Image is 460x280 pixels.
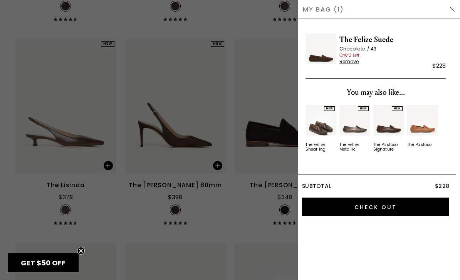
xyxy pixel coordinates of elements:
[407,143,431,147] div: The Pastoso
[8,253,79,272] div: GET $50 OFFClose teaser
[77,247,85,255] button: Close teaser
[392,106,403,111] div: NEW
[435,182,449,190] span: $228
[373,105,404,152] div: 3 / 4
[302,182,331,190] span: Subtotal
[324,106,335,111] div: NEW
[21,258,65,268] span: GET $50 OFF
[302,198,449,216] input: Check Out
[358,106,369,111] div: NEW
[339,143,370,152] div: The Felize Metallic
[339,52,359,58] span: Only 2 Left
[373,143,404,152] div: The Pastoso Signature
[339,105,370,152] div: 2 / 4
[339,34,446,46] span: The Felize Suede
[306,143,336,152] div: The Felize Shearling
[373,105,404,152] a: NEWThe Pastoso Signature
[407,105,438,147] a: The Pastoso
[306,105,336,152] a: NEWThe Felize Shearling
[339,45,371,52] span: Chocolate
[373,105,404,136] img: 7387852046395_01_Main_New_ThePastosoSignature_Chocolate_TumbledLeather_290x387_crop_center.jpg
[339,105,370,136] img: 7385131909179_01_Main_New_TheFelize_Cocoa_MetallicLeather_290x387_crop_center.jpg
[371,45,376,52] span: 43
[449,6,455,12] img: Hide Drawer
[407,105,438,136] img: v_11572_01_Main_New_ThePastoso_Tan_Leather_290x387_crop_center.jpg
[339,105,370,152] a: NEWThe Felize Metallic
[306,86,446,99] div: You may also like...
[306,34,336,64] img: The Felize Suede
[306,105,336,136] img: 7245292175419_02_Hover_New_TheFerlizeShearling_Chocolate_Crocco_290x387_crop_center.jpg
[432,61,446,70] div: $228
[339,59,359,65] span: Remove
